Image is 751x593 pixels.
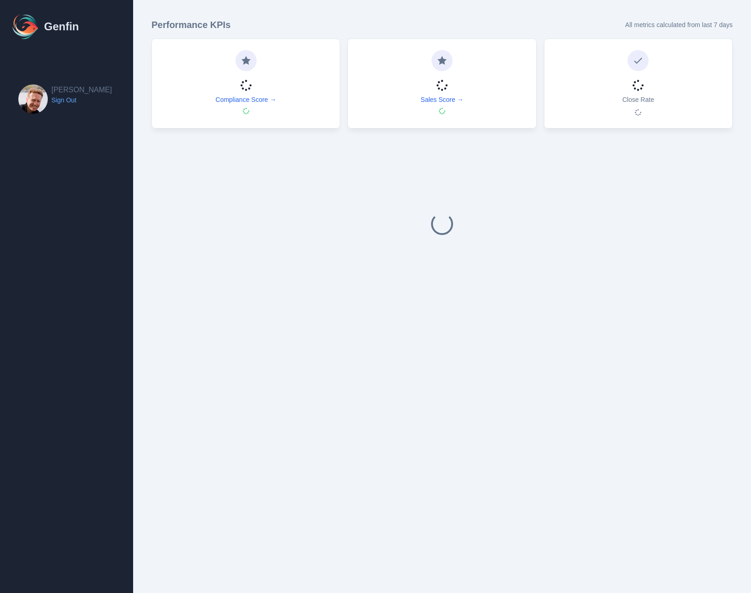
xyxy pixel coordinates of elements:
[151,18,230,31] h3: Performance KPIs
[216,95,276,104] a: Compliance Score →
[11,12,40,41] img: Logo
[44,19,79,34] h1: Genfin
[420,95,463,104] a: Sales Score →
[51,84,112,95] h2: [PERSON_NAME]
[18,84,48,114] img: Brian Dunagan
[625,20,733,29] p: All metrics calculated from last 7 days
[51,95,112,105] a: Sign Out
[622,95,654,104] p: Close Rate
